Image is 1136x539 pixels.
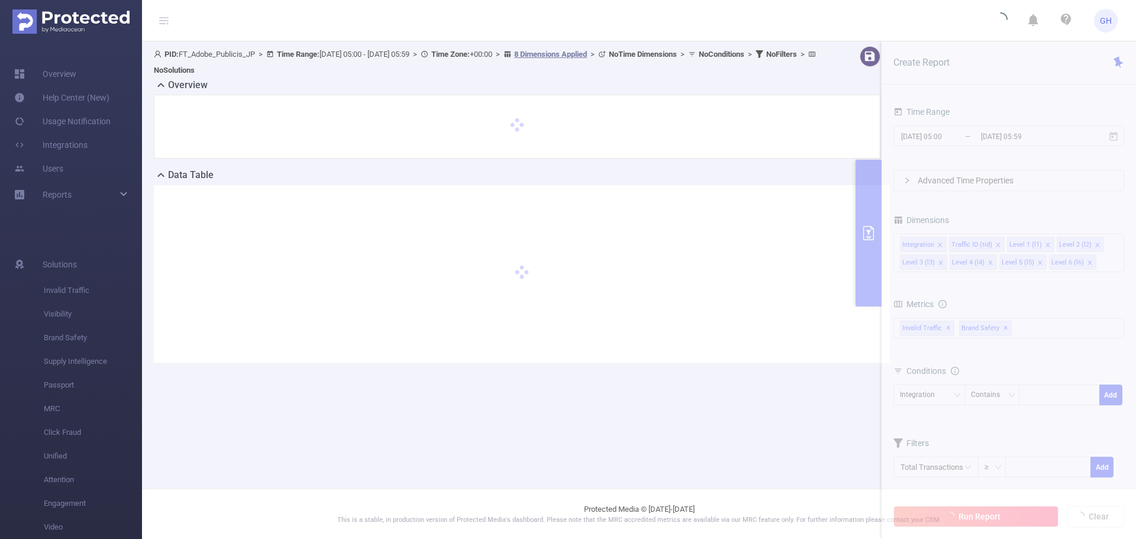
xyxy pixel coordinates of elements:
h2: Data Table [168,168,214,182]
span: Supply Intelligence [44,350,142,373]
u: 8 Dimensions Applied [514,50,587,59]
span: > [255,50,266,59]
span: Reports [43,190,72,199]
span: FT_Adobe_Publicis_JP [DATE] 05:00 - [DATE] 05:59 +00:00 [154,50,819,75]
b: PID: [164,50,179,59]
img: Protected Media [12,9,130,34]
a: Help Center (New) [14,86,109,109]
span: Engagement [44,492,142,515]
h2: Overview [168,78,208,92]
footer: Protected Media © [DATE]-[DATE] [142,489,1136,539]
span: Unified [44,444,142,468]
span: Brand Safety [44,326,142,350]
span: Click Fraud [44,421,142,444]
span: > [409,50,421,59]
b: No Filters [766,50,797,59]
b: Time Range: [277,50,319,59]
span: > [744,50,756,59]
span: > [797,50,808,59]
span: Visibility [44,302,142,326]
span: Invalid Traffic [44,279,142,302]
span: > [677,50,688,59]
a: Users [14,157,63,180]
i: icon: user [154,50,164,58]
span: Passport [44,373,142,397]
span: MRC [44,397,142,421]
span: > [492,50,504,59]
b: Time Zone: [431,50,470,59]
a: Integrations [14,133,88,157]
p: This is a stable, in production version of Protected Media's dashboard. Please note that the MRC ... [172,515,1106,525]
span: Solutions [43,253,77,276]
a: Overview [14,62,76,86]
a: Reports [43,183,72,206]
b: No Conditions [699,50,744,59]
b: No Time Dimensions [609,50,677,59]
i: icon: loading [993,12,1008,29]
a: Usage Notification [14,109,111,133]
span: GH [1100,9,1112,33]
span: Attention [44,468,142,492]
span: > [587,50,598,59]
span: Video [44,515,142,539]
b: No Solutions [154,66,195,75]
